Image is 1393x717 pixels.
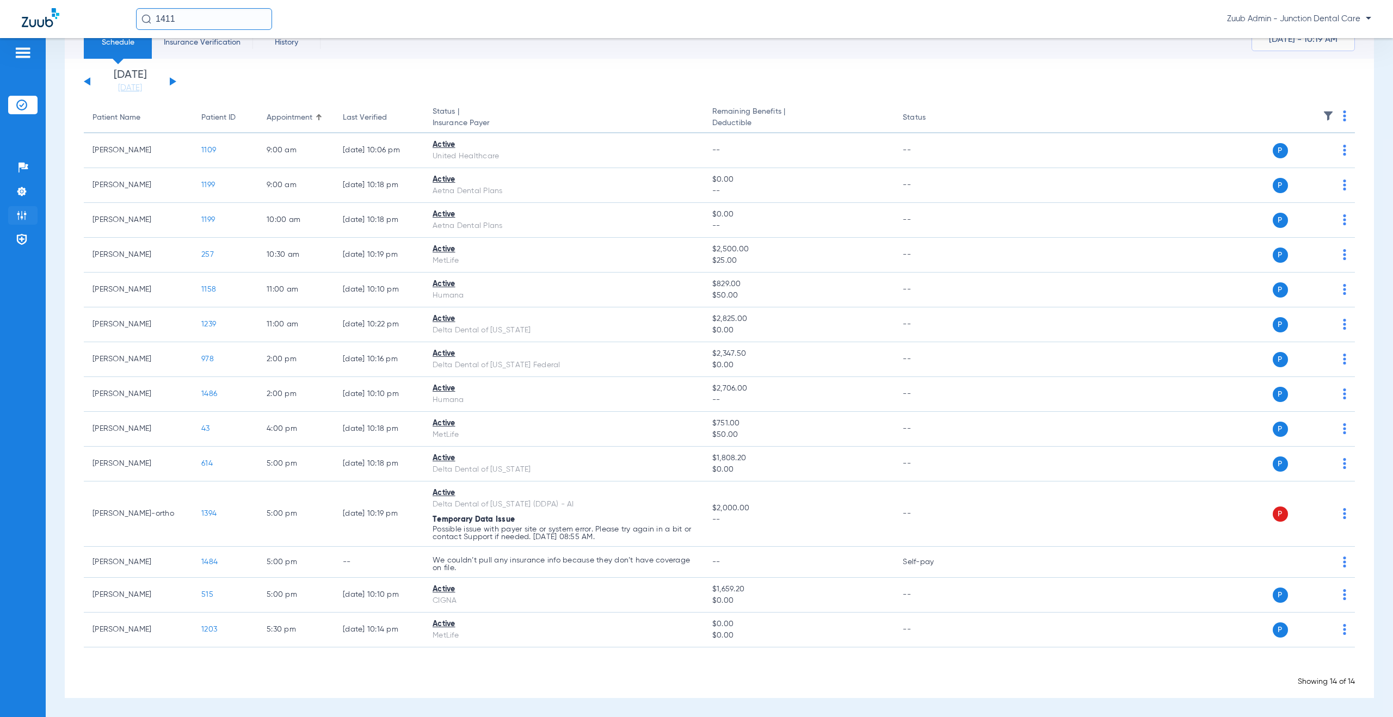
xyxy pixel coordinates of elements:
[343,112,415,123] div: Last Verified
[201,510,217,517] span: 1394
[712,209,885,220] span: $0.00
[1343,180,1346,190] img: group-dot-blue.svg
[201,146,216,154] span: 1109
[1273,622,1288,638] span: P
[894,447,967,481] td: --
[433,464,695,475] div: Delta Dental of [US_STATE]
[258,547,334,578] td: 5:00 PM
[201,425,210,432] span: 43
[334,547,424,578] td: --
[1273,456,1288,472] span: P
[136,8,272,30] input: Search for patients
[84,273,193,307] td: [PERSON_NAME]
[22,8,59,27] img: Zuub Logo
[201,216,215,224] span: 1199
[704,103,894,133] th: Remaining Benefits |
[334,342,424,377] td: [DATE] 10:16 PM
[712,146,720,154] span: --
[1343,214,1346,225] img: group-dot-blue.svg
[433,325,695,336] div: Delta Dental of [US_STATE]
[84,613,193,647] td: [PERSON_NAME]
[433,429,695,441] div: MetLife
[1273,282,1288,298] span: P
[712,290,885,301] span: $50.00
[1343,557,1346,567] img: group-dot-blue.svg
[433,360,695,371] div: Delta Dental of [US_STATE] Federal
[712,325,885,336] span: $0.00
[894,273,967,307] td: --
[201,112,249,123] div: Patient ID
[712,220,885,232] span: --
[433,279,695,290] div: Active
[334,578,424,613] td: [DATE] 10:10 PM
[424,103,704,133] th: Status |
[1273,352,1288,367] span: P
[712,453,885,464] span: $1,808.20
[334,238,424,273] td: [DATE] 10:19 PM
[433,526,695,541] p: Possible issue with payer site or system error. Please try again in a bit or contact Support if n...
[1227,14,1371,24] span: Zuub Admin - Junction Dental Care
[201,286,216,293] span: 1158
[712,584,885,595] span: $1,659.20
[261,37,312,48] span: History
[894,412,967,447] td: --
[894,203,967,238] td: --
[712,255,885,267] span: $25.00
[334,168,424,203] td: [DATE] 10:18 PM
[334,613,424,647] td: [DATE] 10:14 PM
[1273,213,1288,228] span: P
[712,514,885,526] span: --
[141,14,151,24] img: Search Icon
[712,595,885,607] span: $0.00
[712,383,885,394] span: $2,706.00
[334,412,424,447] td: [DATE] 10:18 PM
[1273,506,1288,522] span: P
[894,238,967,273] td: --
[1273,248,1288,263] span: P
[433,499,695,510] div: Delta Dental of [US_STATE] (DDPA) - AI
[258,578,334,613] td: 5:00 PM
[433,348,695,360] div: Active
[1269,34,1337,45] span: [DATE] - 10:19 AM
[84,377,193,412] td: [PERSON_NAME]
[433,290,695,301] div: Humana
[84,238,193,273] td: [PERSON_NAME]
[334,481,424,547] td: [DATE] 10:19 PM
[201,355,214,363] span: 978
[1343,249,1346,260] img: group-dot-blue.svg
[712,429,885,441] span: $50.00
[712,313,885,325] span: $2,825.00
[712,558,720,566] span: --
[258,307,334,342] td: 11:00 AM
[433,557,695,572] p: We couldn’t pull any insurance info because they don’t have coverage on file.
[1273,317,1288,332] span: P
[433,244,695,255] div: Active
[84,547,193,578] td: [PERSON_NAME]
[712,118,885,129] span: Deductible
[712,619,885,630] span: $0.00
[258,377,334,412] td: 2:00 PM
[201,558,218,566] span: 1484
[1343,388,1346,399] img: group-dot-blue.svg
[433,394,695,406] div: Humana
[1298,678,1355,685] span: Showing 14 of 14
[433,174,695,186] div: Active
[97,83,163,94] a: [DATE]
[712,464,885,475] span: $0.00
[894,307,967,342] td: --
[258,412,334,447] td: 4:00 PM
[334,203,424,238] td: [DATE] 10:18 PM
[84,412,193,447] td: [PERSON_NAME]
[201,251,214,258] span: 257
[894,613,967,647] td: --
[433,186,695,197] div: Aetna Dental Plans
[712,348,885,360] span: $2,347.50
[712,244,885,255] span: $2,500.00
[84,307,193,342] td: [PERSON_NAME]
[258,342,334,377] td: 2:00 PM
[160,37,244,48] span: Insurance Verification
[433,383,695,394] div: Active
[1343,354,1346,364] img: group-dot-blue.svg
[712,360,885,371] span: $0.00
[1343,319,1346,330] img: group-dot-blue.svg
